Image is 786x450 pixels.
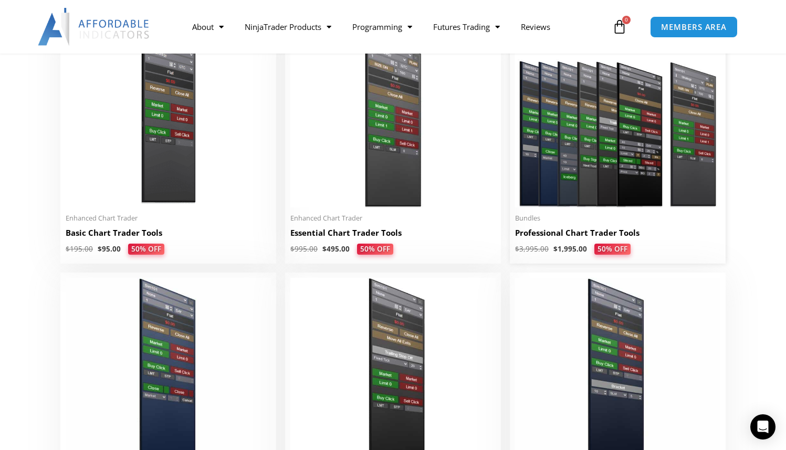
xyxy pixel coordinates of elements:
[290,214,496,223] span: Enhanced Chart Trader
[515,227,720,244] a: Professional Chart Trader Tools
[342,15,423,39] a: Programming
[596,12,643,42] a: 0
[290,227,496,244] a: Essential Chart Trader Tools
[128,244,164,255] span: 50% OFF
[66,244,93,254] bdi: 195.00
[510,15,561,39] a: Reviews
[650,16,738,38] a: MEMBERS AREA
[515,227,720,238] h2: Professional Chart Trader Tools
[66,227,271,244] a: Basic Chart Trader Tools
[594,244,631,255] span: 50% OFF
[661,23,727,31] span: MEMBERS AREA
[357,244,393,255] span: 50% OFF
[515,244,519,254] span: $
[515,244,549,254] bdi: 3,995.00
[234,15,342,39] a: NinjaTrader Products
[750,414,775,439] div: Open Intercom Messenger
[622,16,631,24] span: 0
[290,244,295,254] span: $
[66,31,271,207] img: BasicTools
[290,31,496,207] img: Essential Chart Trader Tools
[290,244,318,254] bdi: 995.00
[66,214,271,223] span: Enhanced Chart Trader
[182,15,234,39] a: About
[98,244,102,254] span: $
[553,244,558,254] span: $
[290,227,496,238] h2: Essential Chart Trader Tools
[515,214,720,223] span: Bundles
[515,31,720,207] img: ProfessionalToolsBundlePage
[38,8,151,46] img: LogoAI | Affordable Indicators – NinjaTrader
[553,244,587,254] bdi: 1,995.00
[423,15,510,39] a: Futures Trading
[322,244,327,254] span: $
[182,15,609,39] nav: Menu
[98,244,121,254] bdi: 95.00
[322,244,350,254] bdi: 495.00
[66,227,271,238] h2: Basic Chart Trader Tools
[66,244,70,254] span: $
